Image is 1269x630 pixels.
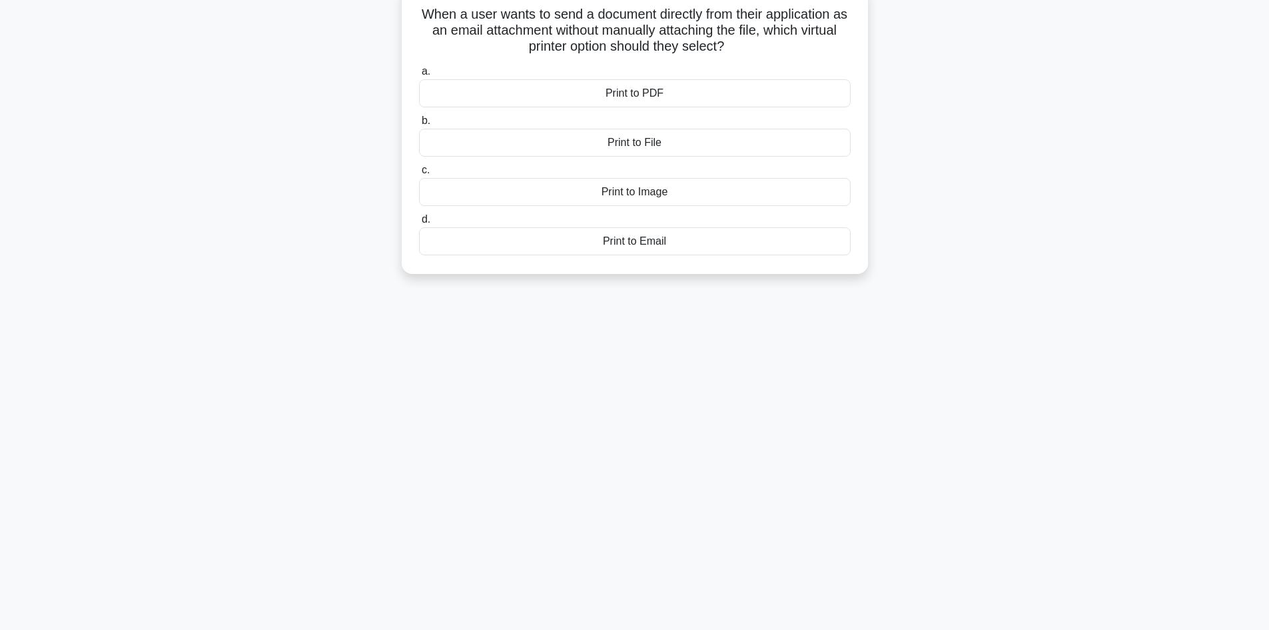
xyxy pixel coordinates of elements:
div: Print to PDF [419,79,851,107]
span: d. [422,213,430,225]
div: Print to Email [419,227,851,255]
span: c. [422,164,430,175]
div: Print to File [419,129,851,157]
h5: When a user wants to send a document directly from their application as an email attachment witho... [418,6,852,55]
span: a. [422,65,430,77]
div: Print to Image [419,178,851,206]
span: b. [422,115,430,126]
